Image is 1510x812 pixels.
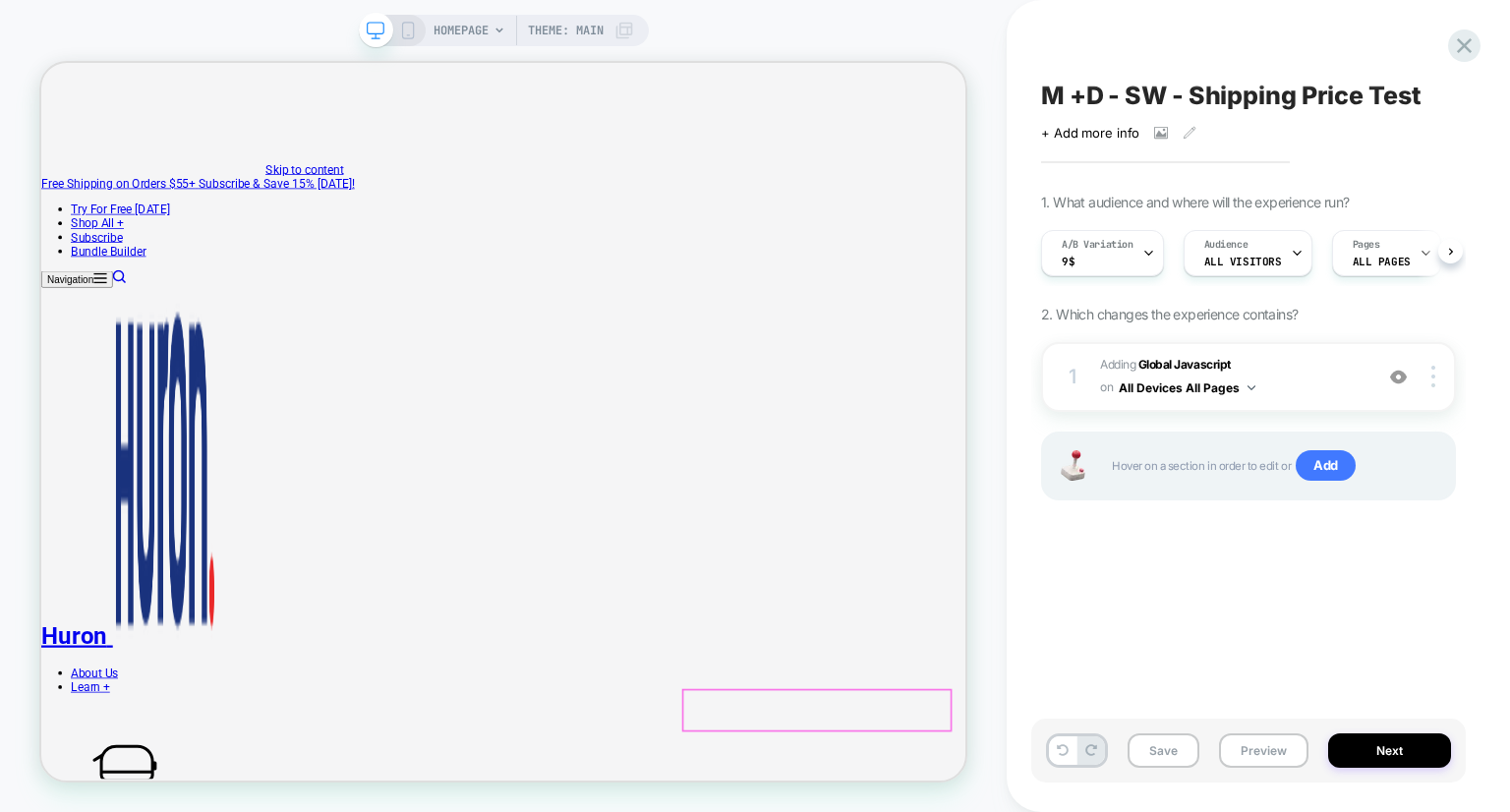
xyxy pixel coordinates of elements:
span: Hover on a section in order to edit or [1112,450,1434,482]
a: Bundle Builder [39,242,140,261]
span: Subscribe & Save 15% [DATE]! [209,151,418,170]
span: Navigation [8,282,70,297]
span: Pages [1353,238,1380,252]
button: Next [1328,733,1451,768]
button: Save [1128,733,1199,768]
div: 1 [1063,359,1082,394]
span: ALL PAGES [1353,255,1411,268]
span: All Visitors [1204,255,1282,268]
span: + Add more info [1041,125,1139,141]
button: Preview [1219,733,1308,768]
span: A/B Variation [1062,238,1133,252]
b: Global Javascript [1138,357,1231,372]
span: 2. Which changes the experience contains? [1041,306,1298,322]
a: Skip to content [299,133,403,151]
a: Try For Free [DATE] [39,186,171,204]
span: 1. What audience and where will the experience run? [1041,194,1349,210]
img: Joystick [1053,450,1092,481]
a: Subscribe [39,223,108,242]
img: close [1431,366,1435,387]
img: Huron brand logo [95,320,233,775]
span: Audience [1204,238,1249,252]
img: crossed eye [1390,369,1407,385]
span: Add [1296,450,1356,482]
button: All Devices All Pages [1119,376,1255,400]
span: Theme: MAIN [528,15,604,46]
a: Search [95,279,113,298]
span: HOMEPAGE [434,15,489,46]
a: Shop All + [39,204,110,223]
span: M +D - SW - Shipping Price Test [1041,81,1422,110]
img: down arrow [1248,385,1255,390]
span: 9$ [1062,255,1074,268]
span: on [1100,377,1113,398]
span: Adding [1100,354,1363,400]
